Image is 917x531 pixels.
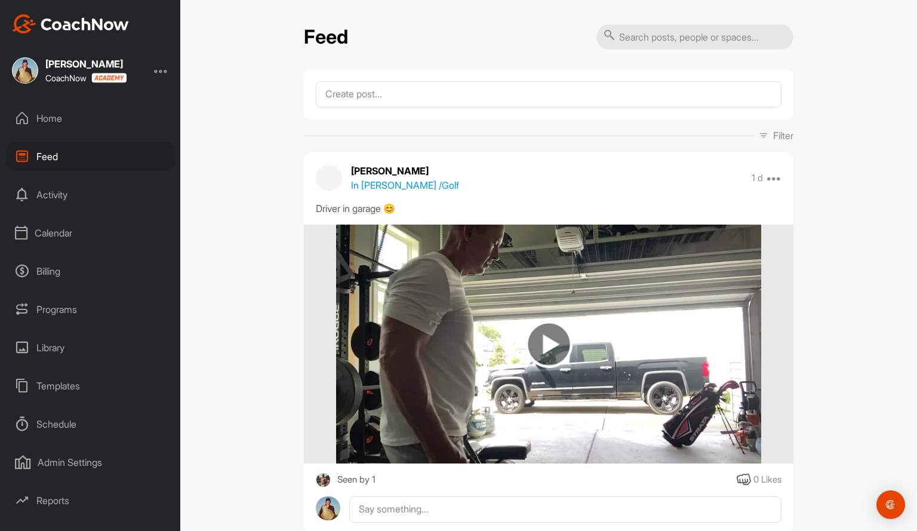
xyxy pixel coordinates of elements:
[525,321,573,368] img: play
[316,496,340,521] img: avatar
[351,164,459,178] p: [PERSON_NAME]
[7,256,175,286] div: Billing
[773,128,793,143] p: Filter
[7,103,175,133] div: Home
[45,73,127,83] div: CoachNow
[7,218,175,248] div: Calendar
[336,225,761,464] img: media
[7,447,175,477] div: Admin Settings
[12,14,129,33] img: CoachNow
[7,333,175,363] div: Library
[596,24,793,50] input: Search posts, people or spaces...
[7,294,175,324] div: Programs
[316,472,331,487] img: square_67b95d90d14622879c0c59f72079d0a0.jpg
[91,73,127,83] img: CoachNow acadmey
[337,472,376,487] div: Seen by 1
[7,180,175,210] div: Activity
[45,59,127,69] div: [PERSON_NAME]
[12,57,38,84] img: square_d878ab059a2e71ed704595ecd2975d9d.jpg
[7,371,175,401] div: Templates
[876,490,905,519] div: Open Intercom Messenger
[304,26,348,49] h2: Feed
[752,172,763,184] p: 1 d
[316,201,781,216] div: Driver in garage 😊
[7,486,175,515] div: Reports
[351,178,459,192] p: In [PERSON_NAME] / Golf
[7,142,175,171] div: Feed
[753,473,781,487] div: 0 Likes
[7,409,175,439] div: Schedule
